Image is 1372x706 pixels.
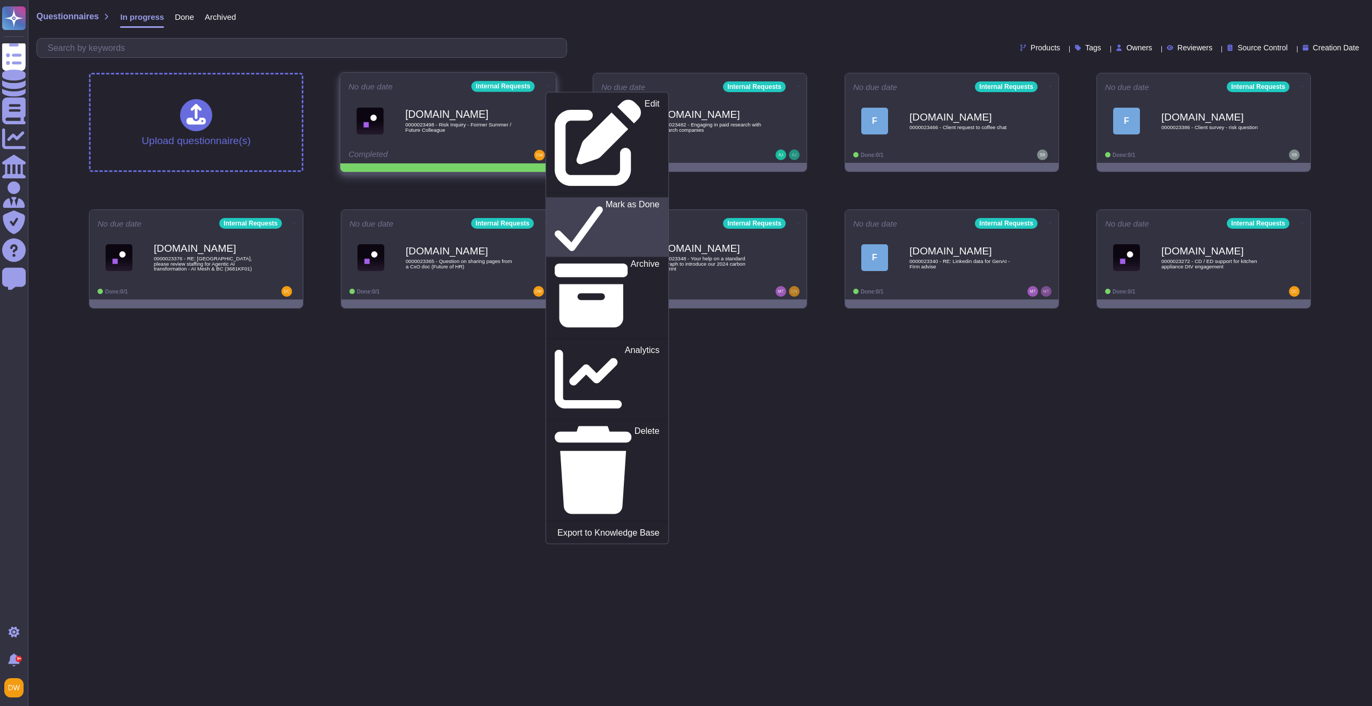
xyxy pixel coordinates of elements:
span: 0000023466 - Client request to coffee chat [909,125,1017,130]
span: No due date [601,83,645,91]
img: user [1289,149,1300,160]
span: No due date [1105,220,1149,228]
span: No due date [1105,83,1149,91]
span: 0000023376 - RE: [GEOGRAPHIC_DATA], please review staffing for Agentic AI transformation - AI Mes... [154,256,261,272]
img: user [789,286,800,297]
div: Internal Requests [975,218,1038,229]
b: [DOMAIN_NAME] [154,243,261,253]
div: Internal Requests [1227,81,1289,92]
b: [DOMAIN_NAME] [909,246,1017,256]
a: Export to Knowledge Base [546,525,668,539]
span: 0000023386 - Client survey - risk question [1161,125,1269,130]
b: [DOMAIN_NAME] [1161,246,1269,256]
span: 0000023348 - Your help on a standard âragraph to introduce our 2024 carbon footprint [658,256,765,272]
span: Source Control [1237,44,1287,51]
img: user [776,286,786,297]
b: [DOMAIN_NAME] [909,112,1017,122]
span: No due date [98,220,141,228]
span: No due date [349,220,393,228]
div: Upload questionnaire(s) [141,99,251,146]
img: Logo [106,244,132,271]
b: [DOMAIN_NAME] [406,246,513,256]
div: Internal Requests [723,81,786,92]
span: Done: 0/1 [1113,152,1135,158]
img: user [1041,286,1052,297]
span: 0000023340 - RE: Linkedin data for GenAI - Firm advise [909,259,1017,269]
div: 9+ [16,656,22,662]
p: Archive [631,259,660,332]
img: user [1037,149,1048,160]
img: user [1027,286,1038,297]
span: Reviewers [1177,44,1212,51]
div: Completed [348,150,481,161]
span: Tags [1085,44,1101,51]
span: Archived [205,13,236,21]
b: [DOMAIN_NAME] [405,109,513,119]
span: No due date [853,220,897,228]
span: Creation Date [1313,44,1359,51]
b: [DOMAIN_NAME] [658,243,765,253]
span: Done: 0/1 [357,289,379,295]
b: [DOMAIN_NAME] [1161,112,1269,122]
a: Delete [546,424,668,516]
span: Questionnaires [36,12,99,21]
span: Done: 0/1 [861,289,883,295]
b: [DOMAIN_NAME] [658,109,765,119]
span: 0000023272 - CD / ED support for kitchen appliance DtV engagement [1161,259,1269,269]
span: Done: 0/1 [1113,289,1135,295]
span: Owners [1127,44,1152,51]
span: No due date [348,82,393,91]
div: Internal Requests [723,218,786,229]
div: Internal Requests [219,218,282,229]
div: F [1113,108,1140,134]
img: Logo [1113,244,1140,271]
span: Done [175,13,194,21]
a: Analytics [546,343,668,415]
span: Done: 0/1 [105,289,128,295]
img: user [281,286,292,297]
div: F [861,108,888,134]
p: Analytics [625,346,660,413]
img: Logo [357,244,384,271]
img: Logo [356,107,384,134]
div: Internal Requests [472,81,535,92]
div: Internal Requests [975,81,1038,92]
img: user [1289,286,1300,297]
div: F [861,244,888,271]
span: In progress [120,13,164,21]
a: Mark as Done [546,197,668,257]
button: user [2,676,31,700]
span: 0000023365 - Question on sharing pages from a CxO doc (Future of HR) [406,259,513,269]
a: Archive [546,257,668,334]
img: user [4,678,24,697]
span: 0000023482 - Engaging in paid research with research companies [658,122,765,132]
div: Internal Requests [471,218,534,229]
span: No due date [853,83,897,91]
img: user [533,286,544,297]
img: user [534,150,545,161]
p: Edit [645,100,660,186]
div: Internal Requests [1227,218,1289,229]
a: Edit [546,97,668,189]
p: Mark as Done [606,200,660,254]
span: Done: 0/1 [861,152,883,158]
input: Search by keywords [42,39,566,57]
img: user [789,149,800,160]
p: Export to Knowledge Base [557,529,659,537]
p: Delete [635,427,660,514]
span: Products [1031,44,1060,51]
img: user [776,149,786,160]
span: 0000023498 - Risk Inquiry - Former Summer / Future Colleague [405,122,513,132]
